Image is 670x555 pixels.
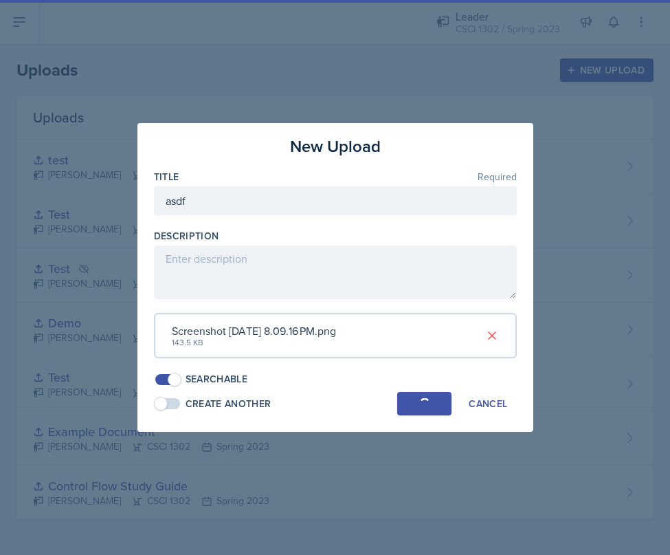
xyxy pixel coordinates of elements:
label: Description [154,229,219,243]
div: Cancel [469,398,507,409]
input: Enter title [154,186,517,215]
div: Searchable [186,372,248,387]
div: Create Another [186,397,271,411]
label: Title [154,170,179,184]
div: Screenshot [DATE] 8.09.16 PM.png [172,323,336,339]
h3: New Upload [290,134,381,159]
span: Required [478,172,517,182]
div: 143.5 KB [172,336,336,349]
button: Cancel [460,392,516,415]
